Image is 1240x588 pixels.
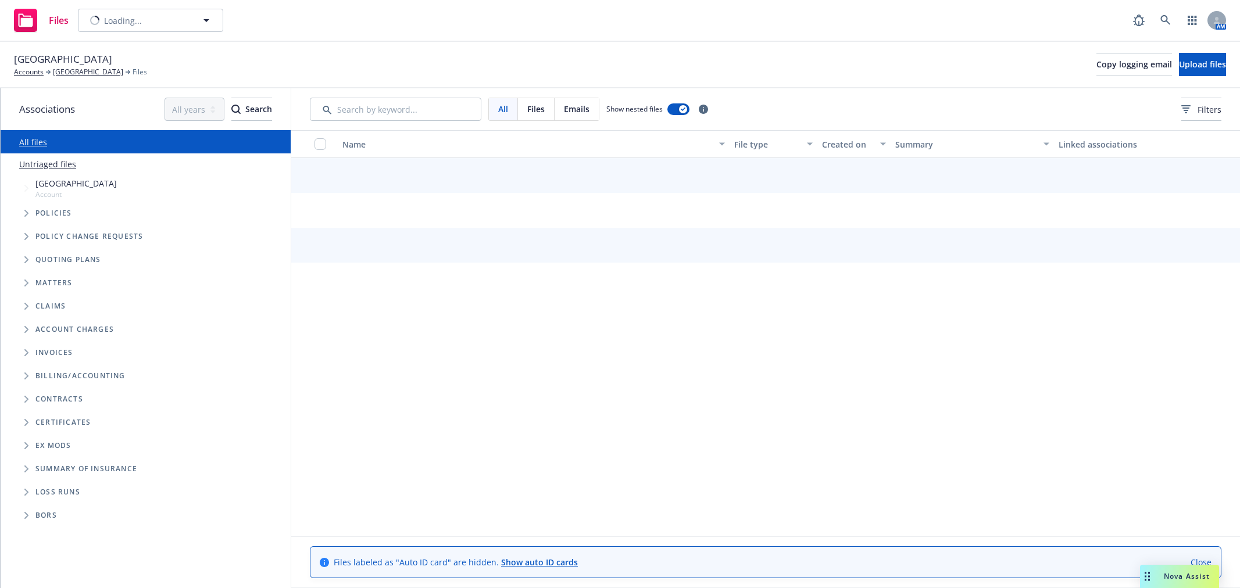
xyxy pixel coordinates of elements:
[35,177,117,189] span: [GEOGRAPHIC_DATA]
[1181,9,1204,32] a: Switch app
[35,465,137,472] span: Summary of insurance
[1059,138,1177,150] div: Linked associations
[35,189,117,199] span: Account
[35,326,114,333] span: Account charges
[1,175,291,364] div: Tree Example
[1140,565,1219,588] button: Nova Assist
[606,104,663,114] span: Show nested files
[1191,556,1212,568] a: Close
[35,442,71,449] span: Ex Mods
[35,279,72,286] span: Matters
[315,138,326,150] input: Select all
[817,130,891,158] button: Created on
[35,233,143,240] span: Policy change requests
[19,102,75,117] span: Associations
[9,4,73,37] a: Files
[35,349,73,356] span: Invoices
[49,16,69,25] span: Files
[35,372,126,379] span: Billing/Accounting
[231,105,241,114] svg: Search
[231,98,272,120] div: Search
[35,256,101,263] span: Quoting plans
[14,67,44,77] a: Accounts
[1096,53,1172,76] button: Copy logging email
[35,489,80,496] span: Loss Runs
[133,67,147,77] span: Files
[1179,53,1226,76] button: Upload files
[734,138,800,150] div: File type
[1140,565,1155,588] div: Drag to move
[1096,59,1172,70] span: Copy logging email
[310,98,481,121] input: Search by keyword...
[822,138,873,150] div: Created on
[1181,98,1221,121] button: Filters
[35,396,83,403] span: Contracts
[35,210,72,217] span: Policies
[564,103,589,115] span: Emails
[1179,59,1226,70] span: Upload files
[1054,130,1182,158] button: Linked associations
[1198,103,1221,116] span: Filters
[895,138,1037,150] div: Summary
[334,556,578,568] span: Files labeled as "Auto ID card" are hidden.
[1127,9,1150,32] a: Report a Bug
[730,130,817,158] button: File type
[35,303,66,310] span: Claims
[104,15,142,27] span: Loading...
[19,158,76,170] a: Untriaged files
[1,364,291,527] div: Folder Tree Example
[338,130,730,158] button: Name
[19,137,47,148] a: All files
[527,103,545,115] span: Files
[498,103,508,115] span: All
[891,130,1054,158] button: Summary
[231,98,272,121] button: SearchSearch
[53,67,123,77] a: [GEOGRAPHIC_DATA]
[35,512,57,519] span: BORs
[14,52,112,67] span: [GEOGRAPHIC_DATA]
[1181,103,1221,116] span: Filters
[501,557,578,568] a: Show auto ID cards
[342,138,712,150] div: Name
[1164,571,1210,581] span: Nova Assist
[35,419,91,426] span: Certificates
[1154,9,1177,32] a: Search
[78,9,223,32] button: Loading...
